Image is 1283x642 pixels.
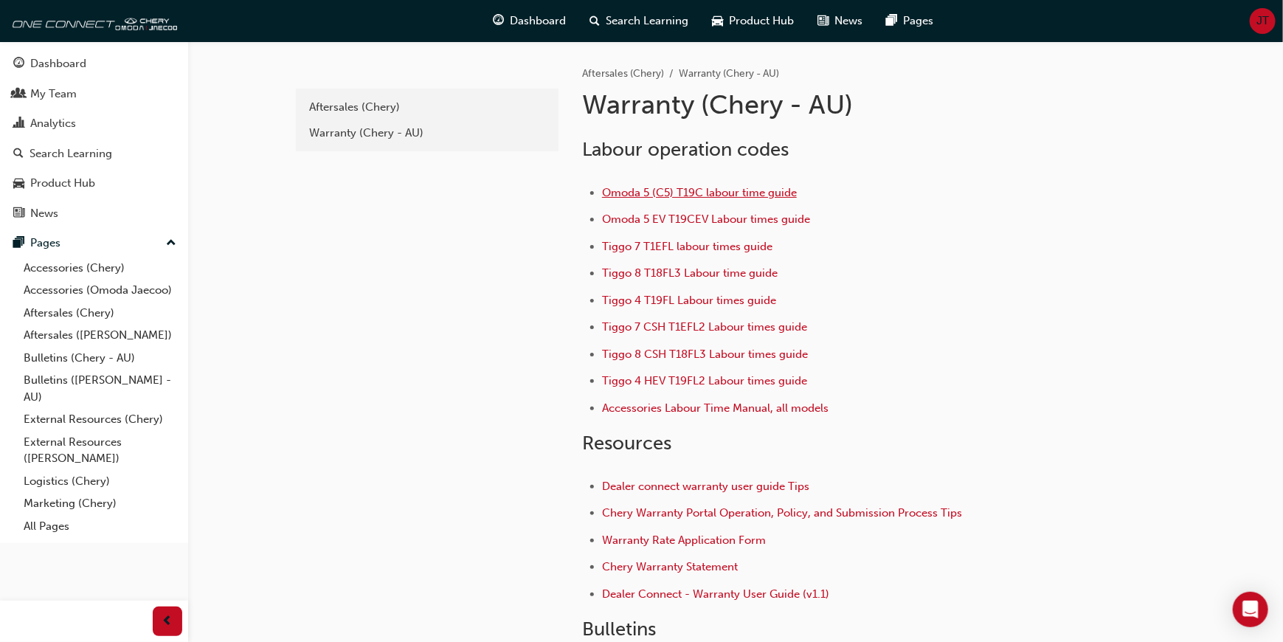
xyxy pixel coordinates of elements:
[18,279,182,302] a: Accessories (Omoda Jaecoo)
[18,470,182,493] a: Logistics (Chery)
[30,115,76,132] div: Analytics
[887,12,898,30] span: pages-icon
[6,170,182,197] a: Product Hub
[582,67,664,80] a: Aftersales (Chery)
[582,89,1066,121] h1: Warranty (Chery - AU)
[13,237,24,250] span: pages-icon
[602,506,962,520] a: Chery Warranty Portal Operation, Policy, and Submission Process Tips
[13,207,24,221] span: news-icon
[1250,8,1276,34] button: JT
[602,587,829,601] a: Dealer Connect - Warranty User Guide (v1.1)
[13,58,24,71] span: guage-icon
[6,47,182,229] button: DashboardMy TeamAnalyticsSearch LearningProduct HubNews
[30,205,58,222] div: News
[679,66,779,83] li: Warranty (Chery - AU)
[1233,592,1268,627] div: Open Intercom Messenger
[602,534,766,547] a: Warranty Rate Application Form
[602,374,807,387] a: Tiggo 4 HEV T19FL2 Labour times guide
[6,200,182,227] a: News
[602,401,829,415] a: Accessories Labour Time Manual, all models
[6,50,182,77] a: Dashboard
[18,408,182,431] a: External Resources (Chery)
[806,6,875,36] a: news-iconNews
[602,186,797,199] a: Omoda 5 (C5) T19C labour time guide
[30,55,86,72] div: Dashboard
[602,213,810,226] a: Omoda 5 EV T19CEV Labour times guide
[18,347,182,370] a: Bulletins (Chery - AU)
[602,560,738,573] a: Chery Warranty Statement
[578,6,701,36] a: search-iconSearch Learning
[602,348,808,361] a: Tiggo 8 CSH T18FL3 Labour times guide
[13,88,24,101] span: people-icon
[602,266,778,280] a: Tiggo 8 T18FL3 Labour time guide
[18,369,182,408] a: Bulletins ([PERSON_NAME] - AU)
[582,618,656,641] span: Bulletins
[18,324,182,347] a: Aftersales ([PERSON_NAME])
[13,148,24,161] span: search-icon
[18,431,182,470] a: External Resources ([PERSON_NAME])
[6,229,182,257] button: Pages
[302,94,553,120] a: Aftersales (Chery)
[602,480,809,493] a: Dealer connect warranty user guide Tips
[18,302,182,325] a: Aftersales (Chery)
[511,13,567,30] span: Dashboard
[302,120,553,146] a: Warranty (Chery - AU)
[602,320,807,334] a: Tiggo 7 CSH T1EFL2 Labour times guide
[166,234,176,253] span: up-icon
[835,13,863,30] span: News
[1256,13,1269,30] span: JT
[713,12,724,30] span: car-icon
[904,13,934,30] span: Pages
[602,294,776,307] a: Tiggo 4 T19FL Labour times guide
[30,235,60,252] div: Pages
[590,12,601,30] span: search-icon
[6,140,182,168] a: Search Learning
[730,13,795,30] span: Product Hub
[7,6,177,35] img: oneconnect
[582,432,671,455] span: Resources
[30,86,77,103] div: My Team
[13,177,24,190] span: car-icon
[582,138,789,161] span: Labour operation codes
[309,99,545,116] div: Aftersales (Chery)
[162,612,173,631] span: prev-icon
[18,257,182,280] a: Accessories (Chery)
[818,12,829,30] span: news-icon
[482,6,578,36] a: guage-iconDashboard
[13,117,24,131] span: chart-icon
[309,125,545,142] div: Warranty (Chery - AU)
[6,80,182,108] a: My Team
[30,175,95,192] div: Product Hub
[875,6,946,36] a: pages-iconPages
[18,492,182,515] a: Marketing (Chery)
[30,145,112,162] div: Search Learning
[602,240,772,253] a: Tiggo 7 T1EFL labour times guide
[6,110,182,137] a: Analytics
[494,12,505,30] span: guage-icon
[606,13,689,30] span: Search Learning
[18,515,182,538] a: All Pages
[701,6,806,36] a: car-iconProduct Hub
